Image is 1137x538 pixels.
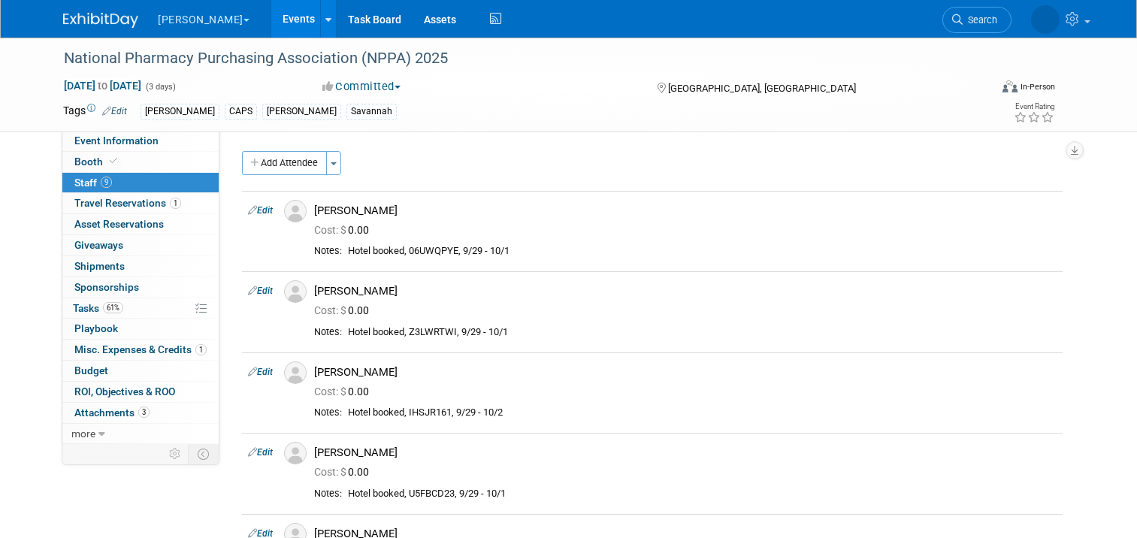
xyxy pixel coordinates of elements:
[138,407,150,418] span: 3
[248,205,273,216] a: Edit
[262,104,341,119] div: [PERSON_NAME]
[74,322,118,334] span: Playbook
[963,14,997,26] span: Search
[73,302,123,314] span: Tasks
[314,466,375,478] span: 0.00
[62,152,219,172] a: Booth
[189,444,219,464] td: Toggle Event Tabs
[242,151,327,175] button: Add Attendee
[74,218,164,230] span: Asset Reservations
[162,444,189,464] td: Personalize Event Tab Strip
[62,214,219,234] a: Asset Reservations
[348,407,1057,419] div: Hotel booked, IHSJR161, 9/29 - 10/2
[74,197,181,209] span: Travel Reservations
[1020,81,1055,92] div: In-Person
[314,304,375,316] span: 0.00
[62,319,219,339] a: Playbook
[314,326,342,338] div: Notes:
[62,193,219,213] a: Travel Reservations1
[314,385,348,397] span: Cost: $
[62,382,219,402] a: ROI, Objectives & ROO
[95,80,110,92] span: to
[62,361,219,381] a: Budget
[284,442,307,464] img: Associate-Profile-5.png
[170,198,181,209] span: 1
[195,344,207,355] span: 1
[63,103,127,120] td: Tags
[314,407,342,419] div: Notes:
[314,385,375,397] span: 0.00
[317,79,407,95] button: Committed
[314,204,1057,218] div: [PERSON_NAME]
[74,177,112,189] span: Staff
[62,424,219,444] a: more
[314,304,348,316] span: Cost: $
[942,7,1012,33] a: Search
[284,361,307,384] img: Associate-Profile-5.png
[1031,5,1060,34] img: Savannah Jones
[62,277,219,298] a: Sponsorships
[74,260,125,272] span: Shipments
[59,45,971,72] div: National Pharmacy Purchasing Association (NPPA) 2025
[74,407,150,419] span: Attachments
[62,235,219,255] a: Giveaways
[74,134,159,147] span: Event Information
[62,131,219,151] a: Event Information
[248,367,273,377] a: Edit
[1014,103,1054,110] div: Event Rating
[74,343,207,355] span: Misc. Expenses & Credits
[348,326,1057,339] div: Hotel booked, Z3LWRTWI, 9/29 - 10/1
[101,177,112,188] span: 9
[71,428,95,440] span: more
[314,284,1057,298] div: [PERSON_NAME]
[62,256,219,277] a: Shipments
[314,224,348,236] span: Cost: $
[314,488,342,500] div: Notes:
[314,446,1057,460] div: [PERSON_NAME]
[63,13,138,28] img: ExhibitDay
[348,245,1057,258] div: Hotel booked, 06UWQPYE, 9/29 - 10/1
[348,488,1057,500] div: Hotel booked, U5FBCD23, 9/29 - 10/1
[102,106,127,116] a: Edit
[62,173,219,193] a: Staff9
[144,82,176,92] span: (3 days)
[62,403,219,423] a: Attachments3
[1002,80,1018,92] img: Format-Inperson.png
[74,281,139,293] span: Sponsorships
[668,83,856,94] span: [GEOGRAPHIC_DATA], [GEOGRAPHIC_DATA]
[284,200,307,222] img: Associate-Profile-5.png
[74,156,120,168] span: Booth
[110,157,117,165] i: Booth reservation complete
[909,78,1055,101] div: Event Format
[74,385,175,397] span: ROI, Objectives & ROO
[248,286,273,296] a: Edit
[103,302,123,313] span: 61%
[314,365,1057,379] div: [PERSON_NAME]
[74,239,123,251] span: Giveaways
[314,466,348,478] span: Cost: $
[141,104,219,119] div: [PERSON_NAME]
[62,298,219,319] a: Tasks61%
[62,340,219,360] a: Misc. Expenses & Credits1
[248,447,273,458] a: Edit
[346,104,397,119] div: Savannah
[63,79,142,92] span: [DATE] [DATE]
[225,104,257,119] div: CAPS
[314,245,342,257] div: Notes:
[284,280,307,303] img: Associate-Profile-5.png
[314,224,375,236] span: 0.00
[74,364,108,376] span: Budget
